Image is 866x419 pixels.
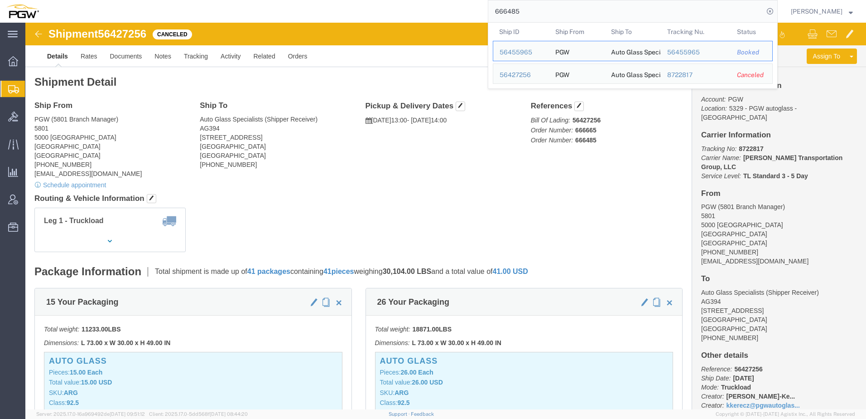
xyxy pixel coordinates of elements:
[667,70,725,80] div: 8722817
[493,23,777,88] table: Search Results
[555,41,569,61] div: PGW
[605,23,661,41] th: Ship To
[611,41,654,61] div: Auto Glass Specialists
[488,0,764,22] input: Search for shipment number, reference number
[737,70,766,80] div: Canceled
[555,64,569,83] div: PGW
[25,23,866,409] iframe: FS Legacy Container
[737,48,766,57] div: Booked
[36,411,145,417] span: Server: 2025.17.0-16a969492de
[493,23,549,41] th: Ship ID
[110,411,145,417] span: [DATE] 09:51:12
[790,6,853,17] button: [PERSON_NAME]
[731,23,773,41] th: Status
[389,411,411,417] a: Support
[500,70,543,80] div: 56427256
[716,410,855,418] span: Copyright © [DATE]-[DATE] Agistix Inc., All Rights Reserved
[411,411,434,417] a: Feedback
[149,411,248,417] span: Client: 2025.17.0-5dd568f
[667,48,725,57] div: 56455965
[6,5,39,18] img: logo
[500,48,543,57] div: 56455965
[611,64,654,83] div: Auto Glass Specialists
[549,23,605,41] th: Ship From
[661,23,731,41] th: Tracking Nu.
[791,6,842,16] span: Amber Hickey
[210,411,248,417] span: [DATE] 08:44:20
